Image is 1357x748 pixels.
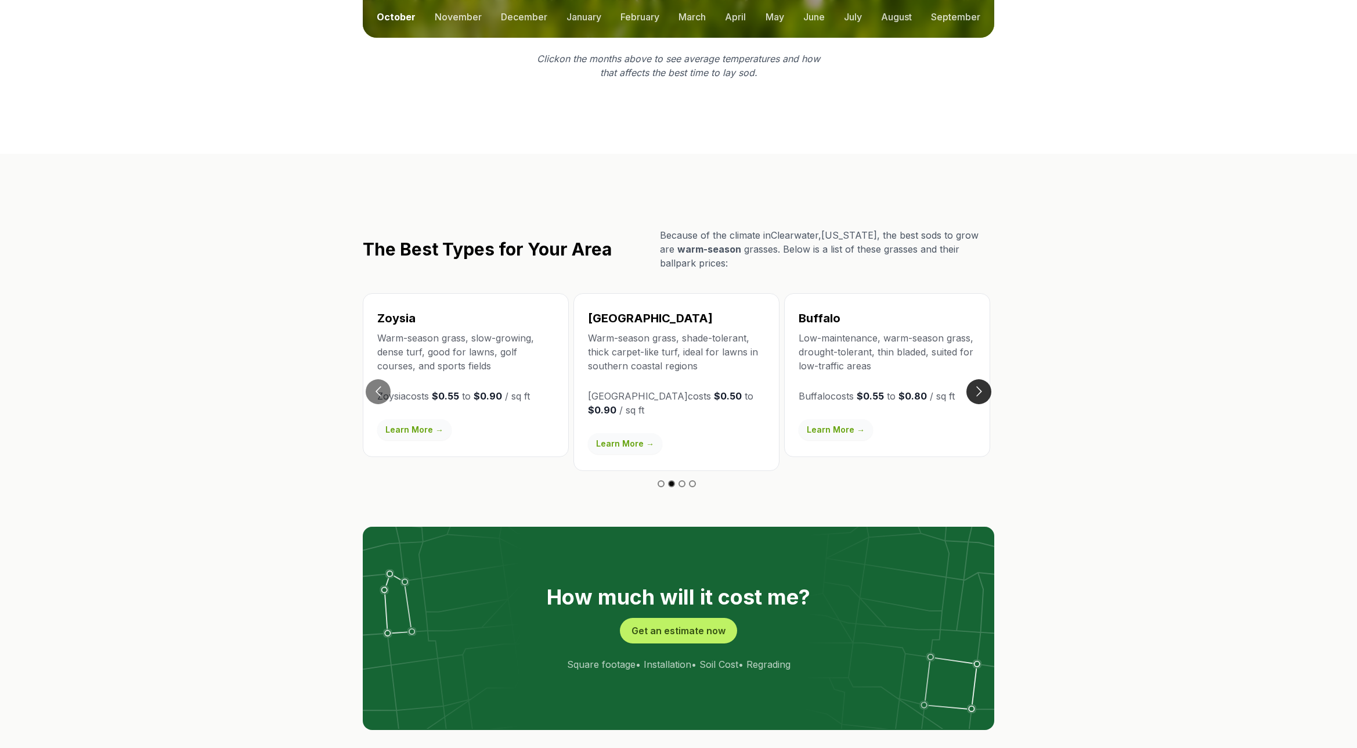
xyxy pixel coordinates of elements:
button: Go to previous slide [366,379,391,404]
img: lot lines graphic [363,527,994,729]
span: warm-season [677,243,741,255]
p: [GEOGRAPHIC_DATA] costs to / sq ft [588,389,765,417]
button: Go to slide 1 [658,480,665,487]
button: Go to next slide [966,379,991,404]
button: Go to slide 3 [678,480,685,487]
p: Warm-season grass, shade-tolerant, thick carpet-like turf, ideal for lawns in southern coastal re... [588,331,765,373]
h3: [GEOGRAPHIC_DATA] [588,310,765,326]
p: Click on the months above to see average temperatures and how that affects the best time to lay sod. [530,52,827,80]
p: Low-maintenance, warm-season grass, drought-tolerant, thin bladed, suited for low-traffic areas [799,331,976,373]
strong: $0.80 [898,390,927,402]
strong: $0.55 [432,390,459,402]
button: Get an estimate now [620,618,737,643]
p: Buffalo costs to / sq ft [799,389,976,403]
h3: Buffalo [799,310,976,326]
strong: $0.90 [588,404,616,416]
p: Because of the climate in Clearwater , [US_STATE] , the best sods to grow are grasses. Below is a... [660,228,994,270]
p: Zoysia costs to / sq ft [377,389,554,403]
a: Learn More → [377,419,452,440]
strong: $0.50 [714,390,742,402]
strong: $0.90 [474,390,502,402]
button: Go to slide 2 [668,480,675,487]
a: Learn More → [799,419,873,440]
button: Go to slide 4 [689,480,696,487]
a: Learn More → [588,433,662,454]
h2: The Best Types for Your Area [363,239,612,260]
p: Warm-season grass, slow-growing, dense turf, good for lawns, golf courses, and sports fields [377,331,554,373]
strong: $0.55 [857,390,884,402]
h3: Zoysia [377,310,554,326]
